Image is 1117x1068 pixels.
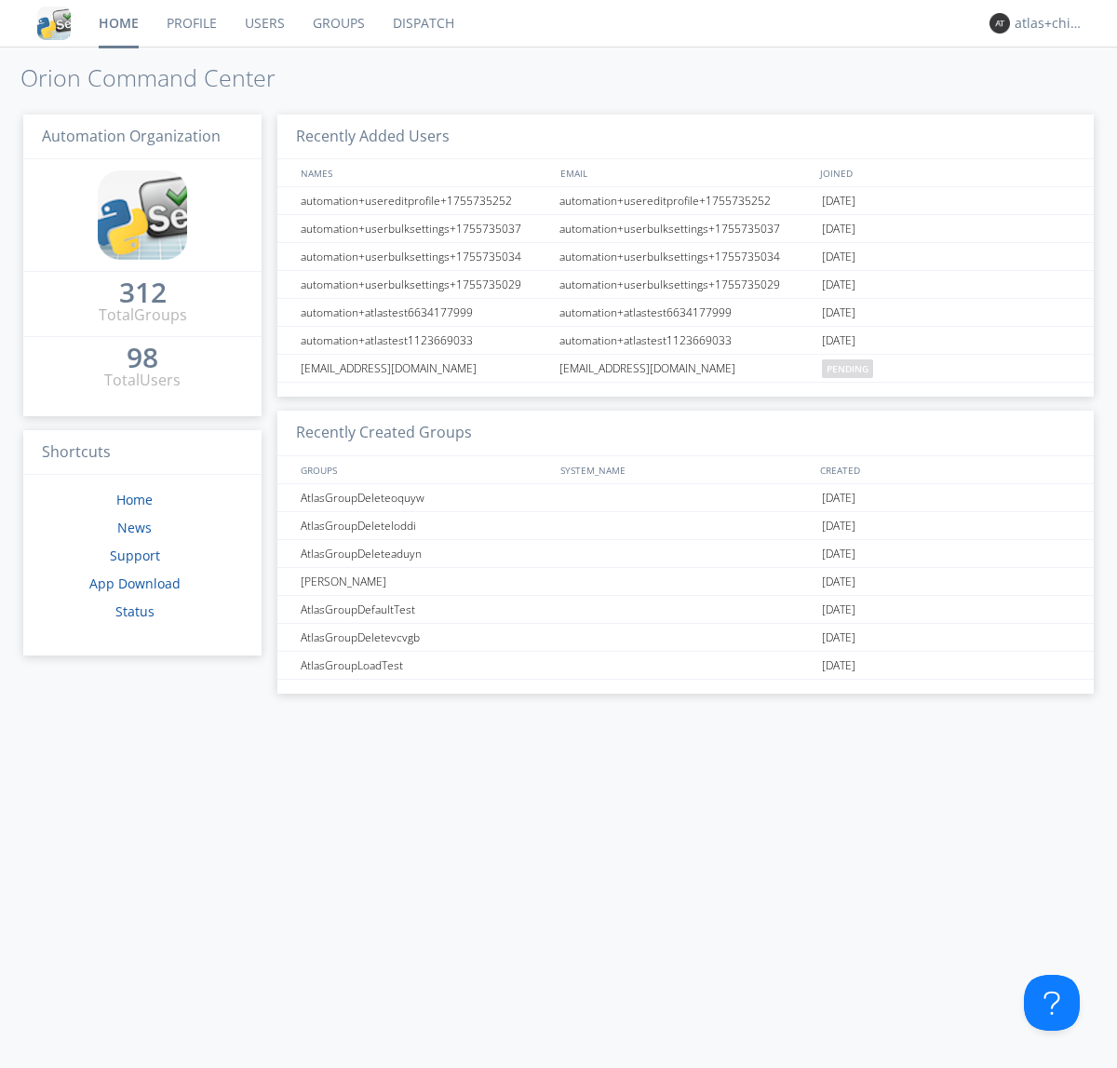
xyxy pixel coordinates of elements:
[98,170,187,260] img: cddb5a64eb264b2086981ab96f4c1ba7
[277,568,1094,596] a: [PERSON_NAME][DATE]
[822,484,855,512] span: [DATE]
[110,547,160,564] a: Support
[277,115,1094,160] h3: Recently Added Users
[277,540,1094,568] a: AtlasGroupDeleteaduyn[DATE]
[822,512,855,540] span: [DATE]
[115,602,155,620] a: Status
[127,348,158,367] div: 98
[277,243,1094,271] a: automation+userbulksettings+1755735034automation+userbulksettings+1755735034[DATE]
[296,299,554,326] div: automation+atlastest6634177999
[822,271,855,299] span: [DATE]
[815,456,1076,483] div: CREATED
[277,652,1094,680] a: AtlasGroupLoadTest[DATE]
[277,596,1094,624] a: AtlasGroupDefaultTest[DATE]
[822,652,855,680] span: [DATE]
[296,484,554,511] div: AtlasGroupDeleteoquyw
[104,370,181,391] div: Total Users
[296,187,554,214] div: automation+usereditprofile+1755735252
[117,519,152,536] a: News
[822,299,855,327] span: [DATE]
[296,215,554,242] div: automation+userbulksettings+1755735037
[296,624,554,651] div: AtlasGroupDeletevcvgb
[296,596,554,623] div: AtlasGroupDefaultTest
[277,271,1094,299] a: automation+userbulksettings+1755735029automation+userbulksettings+1755735029[DATE]
[555,187,817,214] div: automation+usereditprofile+1755735252
[555,327,817,354] div: automation+atlastest1123669033
[116,491,153,508] a: Home
[555,299,817,326] div: automation+atlastest6634177999
[277,484,1094,512] a: AtlasGroupDeleteoquyw[DATE]
[1024,975,1080,1031] iframe: Toggle Customer Support
[556,456,815,483] div: SYSTEM_NAME
[555,215,817,242] div: automation+userbulksettings+1755735037
[296,652,554,679] div: AtlasGroupLoadTest
[296,456,551,483] div: GROUPS
[822,624,855,652] span: [DATE]
[296,540,554,567] div: AtlasGroupDeleteaduyn
[37,7,71,40] img: cddb5a64eb264b2086981ab96f4c1ba7
[119,283,167,302] div: 312
[822,327,855,355] span: [DATE]
[277,299,1094,327] a: automation+atlastest6634177999automation+atlastest6634177999[DATE]
[555,355,817,382] div: [EMAIL_ADDRESS][DOMAIN_NAME]
[277,327,1094,355] a: automation+atlastest1123669033automation+atlastest1123669033[DATE]
[42,126,221,146] span: Automation Organization
[127,348,158,370] a: 98
[296,568,554,595] div: [PERSON_NAME]
[555,271,817,298] div: automation+userbulksettings+1755735029
[277,624,1094,652] a: AtlasGroupDeletevcvgb[DATE]
[296,355,554,382] div: [EMAIL_ADDRESS][DOMAIN_NAME]
[277,355,1094,383] a: [EMAIL_ADDRESS][DOMAIN_NAME][EMAIL_ADDRESS][DOMAIN_NAME]pending
[556,159,815,186] div: EMAIL
[989,13,1010,34] img: 373638.png
[277,411,1094,456] h3: Recently Created Groups
[296,159,551,186] div: NAMES
[822,359,873,378] span: pending
[822,568,855,596] span: [DATE]
[822,243,855,271] span: [DATE]
[23,430,262,476] h3: Shortcuts
[822,596,855,624] span: [DATE]
[99,304,187,326] div: Total Groups
[296,512,554,539] div: AtlasGroupDeleteloddi
[89,575,181,592] a: App Download
[296,327,554,354] div: automation+atlastest1123669033
[822,215,855,243] span: [DATE]
[1015,14,1084,33] div: atlas+chinese0001
[815,159,1076,186] div: JOINED
[555,243,817,270] div: automation+userbulksettings+1755735034
[119,283,167,304] a: 312
[296,243,554,270] div: automation+userbulksettings+1755735034
[822,540,855,568] span: [DATE]
[277,215,1094,243] a: automation+userbulksettings+1755735037automation+userbulksettings+1755735037[DATE]
[822,187,855,215] span: [DATE]
[277,187,1094,215] a: automation+usereditprofile+1755735252automation+usereditprofile+1755735252[DATE]
[277,512,1094,540] a: AtlasGroupDeleteloddi[DATE]
[296,271,554,298] div: automation+userbulksettings+1755735029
